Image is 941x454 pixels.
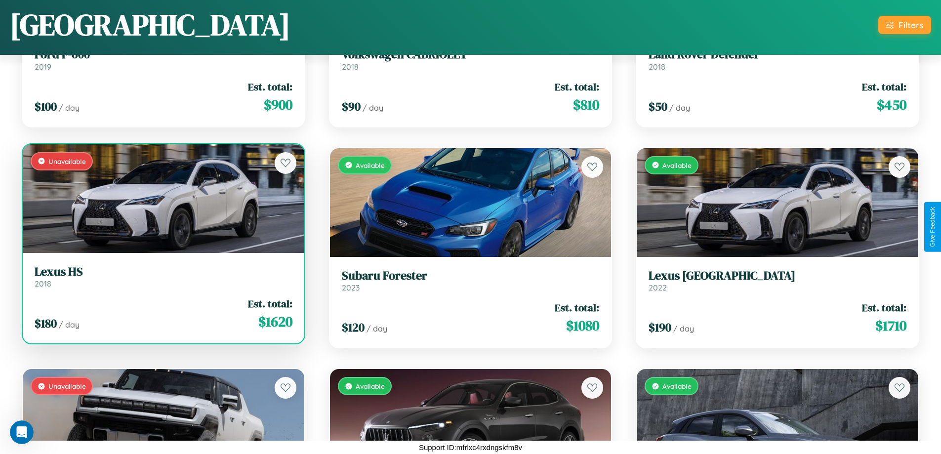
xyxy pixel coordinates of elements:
span: $ 100 [35,98,57,115]
span: Est. total: [555,300,599,315]
h3: Ford F-600 [35,47,292,62]
span: / day [59,320,80,330]
span: / day [669,103,690,113]
span: Est. total: [248,296,292,311]
span: $ 180 [35,315,57,331]
p: Support ID: mfrlxc4rxdngskfm8v [419,441,522,454]
a: Volkswagen CABRIOLET2018 [342,47,600,72]
h3: Subaru Forester [342,269,600,283]
h3: Lexus [GEOGRAPHIC_DATA] [649,269,906,283]
span: Available [356,161,385,169]
span: 2023 [342,283,360,292]
span: Unavailable [48,382,86,390]
span: Available [662,161,692,169]
h3: Land Rover Defender [649,47,906,62]
span: $ 1080 [566,316,599,335]
iframe: Intercom live chat [10,420,34,444]
span: $ 1620 [258,312,292,331]
div: Give Feedback [929,207,936,247]
button: Filters [878,16,931,34]
span: 2018 [342,62,359,72]
span: Est. total: [862,300,906,315]
span: $ 450 [877,95,906,115]
a: Lexus [GEOGRAPHIC_DATA]2022 [649,269,906,293]
span: $ 1710 [875,316,906,335]
span: / day [59,103,80,113]
a: Land Rover Defender2018 [649,47,906,72]
span: Available [356,382,385,390]
span: Est. total: [862,80,906,94]
span: 2018 [649,62,665,72]
span: / day [363,103,383,113]
span: Unavailable [48,157,86,165]
span: / day [367,324,387,333]
span: $ 50 [649,98,667,115]
span: $ 810 [573,95,599,115]
h1: [GEOGRAPHIC_DATA] [10,4,290,45]
span: $ 90 [342,98,361,115]
a: Ford F-6002019 [35,47,292,72]
a: Subaru Forester2023 [342,269,600,293]
span: $ 120 [342,319,365,335]
span: 2022 [649,283,667,292]
span: / day [673,324,694,333]
div: Filters [899,20,923,30]
h3: Lexus HS [35,265,292,279]
span: 2018 [35,279,51,289]
span: $ 900 [264,95,292,115]
span: Est. total: [248,80,292,94]
span: $ 190 [649,319,671,335]
a: Lexus HS2018 [35,265,292,289]
span: Est. total: [555,80,599,94]
h3: Volkswagen CABRIOLET [342,47,600,62]
span: 2019 [35,62,51,72]
span: Available [662,382,692,390]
